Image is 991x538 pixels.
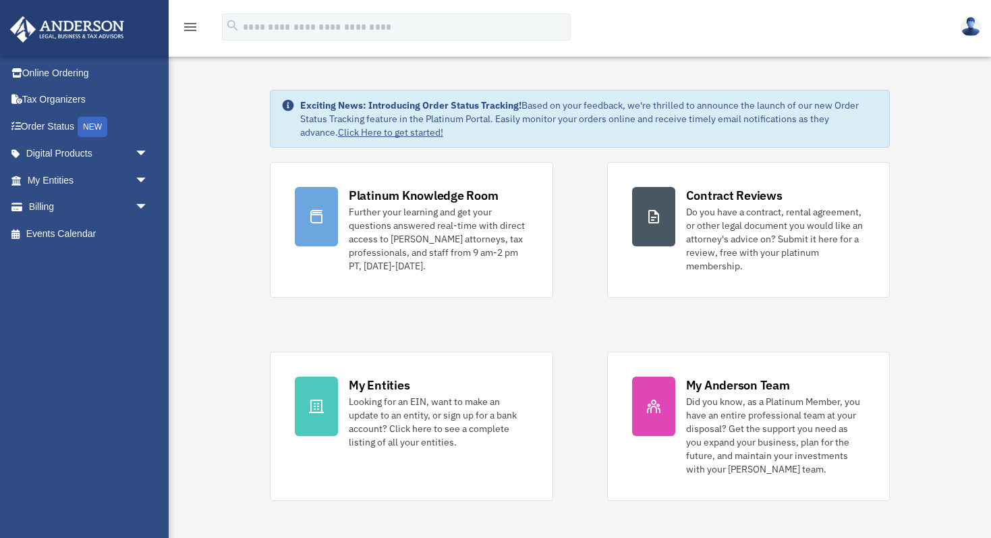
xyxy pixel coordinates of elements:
a: menu [182,24,198,35]
i: menu [182,19,198,35]
a: Click Here to get started! [338,126,443,138]
div: NEW [78,117,107,137]
span: arrow_drop_down [135,167,162,194]
strong: Exciting News: Introducing Order Status Tracking! [300,99,521,111]
i: search [225,18,240,33]
a: Billingarrow_drop_down [9,194,169,221]
a: My Entitiesarrow_drop_down [9,167,169,194]
div: Further your learning and get your questions answered real-time with direct access to [PERSON_NAM... [349,205,528,273]
div: My Anderson Team [686,377,790,394]
div: Platinum Knowledge Room [349,187,499,204]
a: My Entities Looking for an EIN, want to make an update to an entity, or sign up for a bank accoun... [270,352,553,501]
a: Order StatusNEW [9,113,169,140]
div: Did you know, as a Platinum Member, you have an entire professional team at your disposal? Get th... [686,395,866,476]
span: arrow_drop_down [135,140,162,168]
img: Anderson Advisors Platinum Portal [6,16,128,43]
a: Online Ordering [9,59,169,86]
a: My Anderson Team Did you know, as a Platinum Member, you have an entire professional team at your... [607,352,890,501]
span: arrow_drop_down [135,194,162,221]
div: Looking for an EIN, want to make an update to an entity, or sign up for a bank account? Click her... [349,395,528,449]
a: Tax Organizers [9,86,169,113]
div: Based on your feedback, we're thrilled to announce the launch of our new Order Status Tracking fe... [300,99,878,139]
a: Contract Reviews Do you have a contract, rental agreement, or other legal document you would like... [607,162,890,298]
div: Do you have a contract, rental agreement, or other legal document you would like an attorney's ad... [686,205,866,273]
div: My Entities [349,377,409,394]
div: Contract Reviews [686,187,783,204]
a: Digital Productsarrow_drop_down [9,140,169,167]
a: Platinum Knowledge Room Further your learning and get your questions answered real-time with dire... [270,162,553,298]
a: Events Calendar [9,220,169,247]
img: User Pic [961,17,981,36]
